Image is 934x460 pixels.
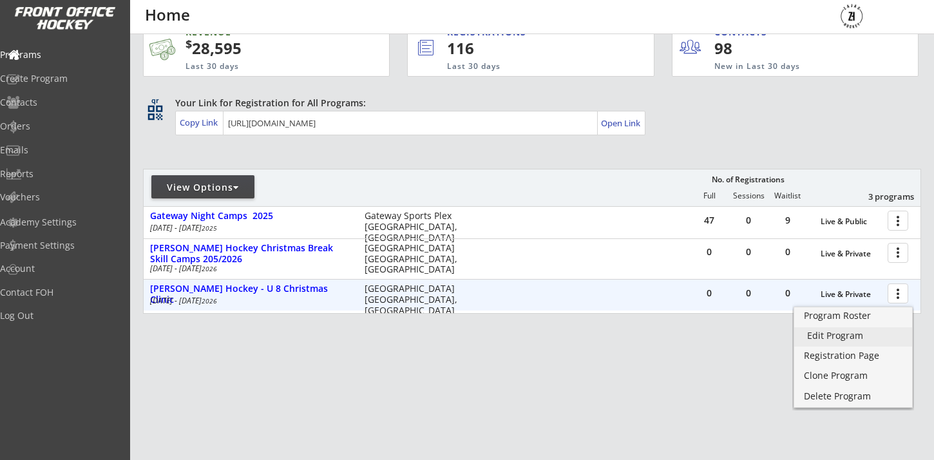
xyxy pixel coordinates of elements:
[601,118,642,129] div: Open Link
[175,97,881,110] div: Your Link for Registration for All Programs:
[714,61,858,72] div: New in Last 30 days
[150,224,347,232] div: [DATE] - [DATE]
[186,36,192,52] sup: $
[690,191,729,200] div: Full
[729,216,768,225] div: 0
[804,371,902,380] div: Clone Program
[888,243,908,263] button: more_vert
[447,61,600,72] div: Last 30 days
[150,283,351,305] div: [PERSON_NAME] Hockey - U 8 Christmas Clinic
[186,61,330,72] div: Last 30 days
[807,331,899,340] div: Edit Program
[804,351,902,360] div: Registration Page
[690,289,729,298] div: 0
[768,216,807,225] div: 9
[804,392,902,401] div: Delete Program
[690,216,729,225] div: 47
[151,181,254,194] div: View Options
[202,296,217,305] em: 2026
[729,247,768,256] div: 0
[768,247,807,256] div: 0
[447,37,610,59] div: 116
[150,265,347,273] div: [DATE] - [DATE]
[821,217,881,226] div: Live & Public
[821,249,881,258] div: Live & Private
[150,243,351,265] div: [PERSON_NAME] Hockey Christmas Break Skill Camps 205/2026
[729,289,768,298] div: 0
[847,191,914,202] div: 3 programs
[180,117,220,128] div: Copy Link
[714,37,794,59] div: 98
[150,297,347,305] div: [DATE] - [DATE]
[888,211,908,231] button: more_vert
[365,243,466,275] div: [GEOGRAPHIC_DATA] [GEOGRAPHIC_DATA], [GEOGRAPHIC_DATA]
[365,211,466,243] div: Gateway Sports Plex [GEOGRAPHIC_DATA], [GEOGRAPHIC_DATA]
[729,191,768,200] div: Sessions
[804,311,902,320] div: Program Roster
[794,307,912,327] a: Program Roster
[601,114,642,132] a: Open Link
[202,264,217,273] em: 2026
[202,224,217,233] em: 2025
[690,247,729,256] div: 0
[821,290,881,299] div: Live & Private
[365,283,466,316] div: [GEOGRAPHIC_DATA] [GEOGRAPHIC_DATA], [GEOGRAPHIC_DATA]
[888,283,908,303] button: more_vert
[794,347,912,367] a: Registration Page
[768,191,806,200] div: Waitlist
[146,103,165,122] button: qr_code
[768,289,807,298] div: 0
[186,37,348,59] div: 28,595
[147,97,162,105] div: qr
[708,175,788,184] div: No. of Registrations
[794,327,912,347] a: Edit Program
[150,211,351,222] div: Gateway Night Camps 2025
